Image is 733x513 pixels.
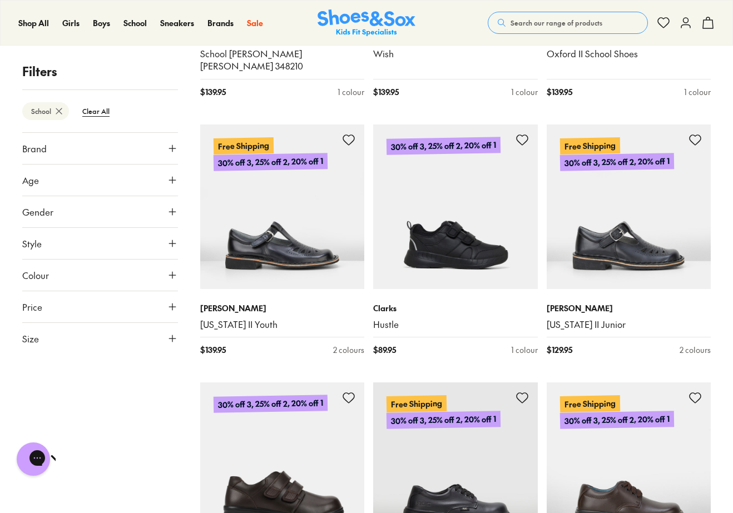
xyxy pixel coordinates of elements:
button: Gender [22,196,178,227]
span: $ 139.95 [200,344,226,356]
span: Shop All [18,17,49,28]
button: Price [22,291,178,322]
a: Shop All [18,17,49,29]
button: Style [22,228,178,259]
p: [PERSON_NAME] [547,302,711,314]
span: Style [22,237,42,250]
span: Gender [22,205,53,218]
btn: Clear All [73,101,118,121]
div: 1 colour [511,86,538,98]
a: School [123,17,147,29]
a: Girls [62,17,80,29]
span: School [123,17,147,28]
a: [US_STATE] II Junior [547,318,711,331]
p: 30% off 3, 25% off 2, 20% off 1 [387,411,501,430]
span: Search our range of products [511,18,602,28]
p: 30% off 3, 25% off 2, 20% off 1 [386,133,501,158]
a: Free Shipping30% off 3, 25% off 2, 20% off 1 [200,124,365,289]
p: Clarks [373,302,538,314]
a: Oxford II School Shoes [547,48,711,60]
a: Sale [247,17,263,29]
p: 30% off 3, 25% off 2, 20% off 1 [559,153,673,171]
p: 30% off 3, 25% off 2, 20% off 1 [213,395,327,414]
btn: School [22,102,69,120]
p: 30% off 3, 25% off 2, 20% off 1 [213,153,327,171]
div: 2 colours [680,344,711,356]
a: Shoes & Sox [318,9,415,37]
span: $ 139.95 [373,86,399,98]
button: Colour [22,260,178,291]
p: 30% off 3, 25% off 2, 20% off 1 [559,411,673,430]
button: Search our range of products [488,12,648,34]
p: Free Shipping [213,137,273,155]
div: 2 colours [333,344,364,356]
p: Filters [22,62,178,81]
span: Sneakers [160,17,194,28]
span: Colour [22,268,49,282]
span: Sale [247,17,263,28]
div: 1 colour [338,86,364,98]
span: Age [22,173,39,187]
span: Brand [22,142,47,155]
button: Size [22,323,178,354]
span: $ 139.95 [200,86,226,98]
iframe: Gorgias live chat messenger [11,439,56,480]
a: Brands [207,17,234,29]
img: SNS_Logo_Responsive.svg [318,9,415,37]
span: Boys [93,17,110,28]
p: [PERSON_NAME] [200,302,365,314]
div: 1 colour [684,86,711,98]
p: Free Shipping [559,137,620,155]
a: [US_STATE] II Youth [200,318,365,331]
a: Free Shipping30% off 3, 25% off 2, 20% off 1 [547,124,711,289]
a: Boys [93,17,110,29]
button: Brand [22,133,178,164]
a: Wish [373,48,538,60]
span: Brands [207,17,234,28]
a: Hustle [373,318,538,331]
span: Price [22,300,42,313]
span: $ 89.95 [373,344,396,356]
span: Girls [62,17,80,28]
span: $ 139.95 [547,86,572,98]
p: Free Shipping [559,395,620,412]
p: Free Shipping [387,395,447,412]
a: School [PERSON_NAME] [PERSON_NAME] 348210 [200,48,365,72]
a: Sneakers [160,17,194,29]
a: 30% off 3, 25% off 2, 20% off 1 [373,124,538,289]
button: Age [22,165,178,196]
span: $ 129.95 [547,344,572,356]
span: Size [22,332,39,345]
div: 1 colour [511,344,538,356]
